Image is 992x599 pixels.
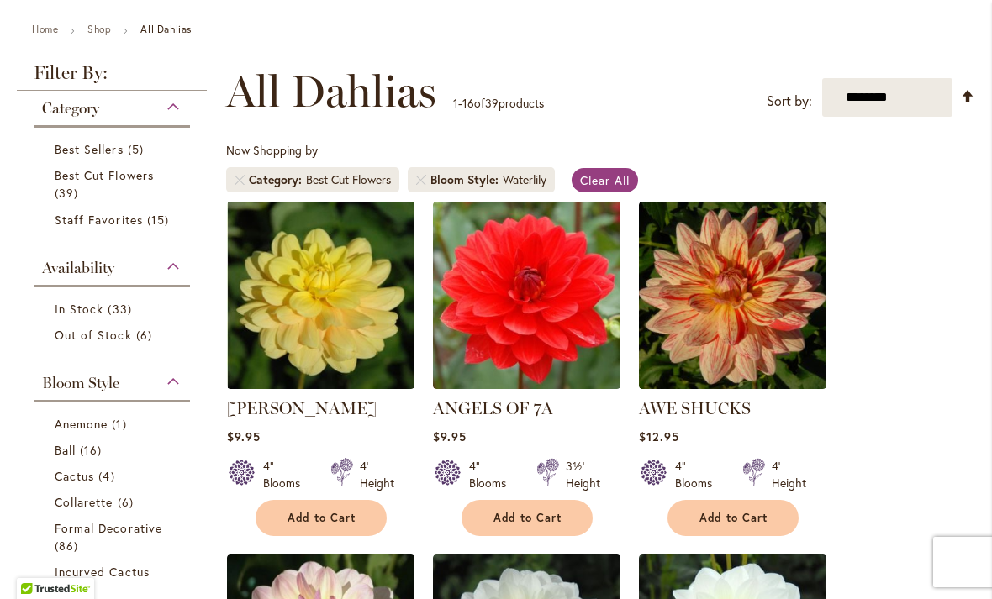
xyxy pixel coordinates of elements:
[639,428,679,444] span: $12.95
[128,140,148,158] span: 5
[580,172,630,188] span: Clear All
[226,66,436,117] span: All Dahlias
[416,175,426,185] a: Remove Bloom Style Waterlily
[55,166,173,202] a: Best Cut Flowers
[430,171,503,188] span: Bloom Style
[639,376,826,392] a: AWE SHUCKS
[55,212,143,228] span: Staff Favorites
[226,142,318,158] span: Now Shopping by
[87,23,111,35] a: Shop
[572,168,638,192] a: Clear All
[98,467,119,485] span: 4
[55,467,173,485] a: Cactus 4
[462,95,474,111] span: 16
[17,64,207,91] strong: Filter By:
[55,327,132,343] span: Out of Stock
[55,184,82,202] span: 39
[55,493,173,511] a: Collarette 6
[288,511,356,525] span: Add to Cart
[249,171,306,188] span: Category
[55,519,173,554] a: Formal Decorative 86
[55,140,173,158] a: Best Sellers
[55,301,103,317] span: In Stock
[136,326,156,344] span: 6
[55,416,108,432] span: Anemone
[42,374,119,392] span: Bloom Style
[13,539,60,586] iframe: Launch Accessibility Center
[55,441,173,459] a: Ball 16
[235,175,245,185] a: Remove Category Best Cut Flowers
[503,171,546,188] div: Waterlily
[675,458,722,491] div: 4" Blooms
[485,95,499,111] span: 39
[55,415,173,433] a: Anemone 1
[453,90,544,117] p: - of products
[55,326,173,344] a: Out of Stock 6
[667,500,799,536] button: Add to Cart
[42,99,99,118] span: Category
[55,211,173,229] a: Staff Favorites
[55,468,94,484] span: Cactus
[42,259,114,277] span: Availability
[639,398,751,418] a: AWE SHUCKS
[80,441,106,459] span: 16
[147,211,173,229] span: 15
[55,537,82,554] span: 86
[55,520,162,536] span: Formal Decorative
[462,500,593,536] button: Add to Cart
[227,202,414,389] img: AHOY MATEY
[453,95,458,111] span: 1
[493,511,562,525] span: Add to Cart
[772,458,806,491] div: 4' Height
[566,458,600,491] div: 3½' Height
[433,428,467,444] span: $9.95
[767,86,812,117] label: Sort by:
[306,171,391,188] div: Best Cut Flowers
[55,494,113,510] span: Collarette
[433,398,553,418] a: ANGELS OF 7A
[32,23,58,35] a: Home
[55,564,150,580] span: Incurved Cactus
[227,398,377,418] a: [PERSON_NAME]
[55,141,124,157] span: Best Sellers
[433,376,620,392] a: ANGELS OF 7A
[433,202,620,389] img: ANGELS OF 7A
[263,458,310,491] div: 4" Blooms
[112,415,130,433] span: 1
[108,300,135,318] span: 33
[469,458,516,491] div: 4" Blooms
[256,500,387,536] button: Add to Cart
[55,442,76,458] span: Ball
[140,23,192,35] strong: All Dahlias
[360,458,394,491] div: 4' Height
[699,511,768,525] span: Add to Cart
[55,167,154,183] span: Best Cut Flowers
[118,493,138,511] span: 6
[227,376,414,392] a: AHOY MATEY
[227,428,261,444] span: $9.95
[55,563,173,598] a: Incurved Cactus 3
[639,202,826,389] img: AWE SHUCKS
[55,300,173,318] a: In Stock 33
